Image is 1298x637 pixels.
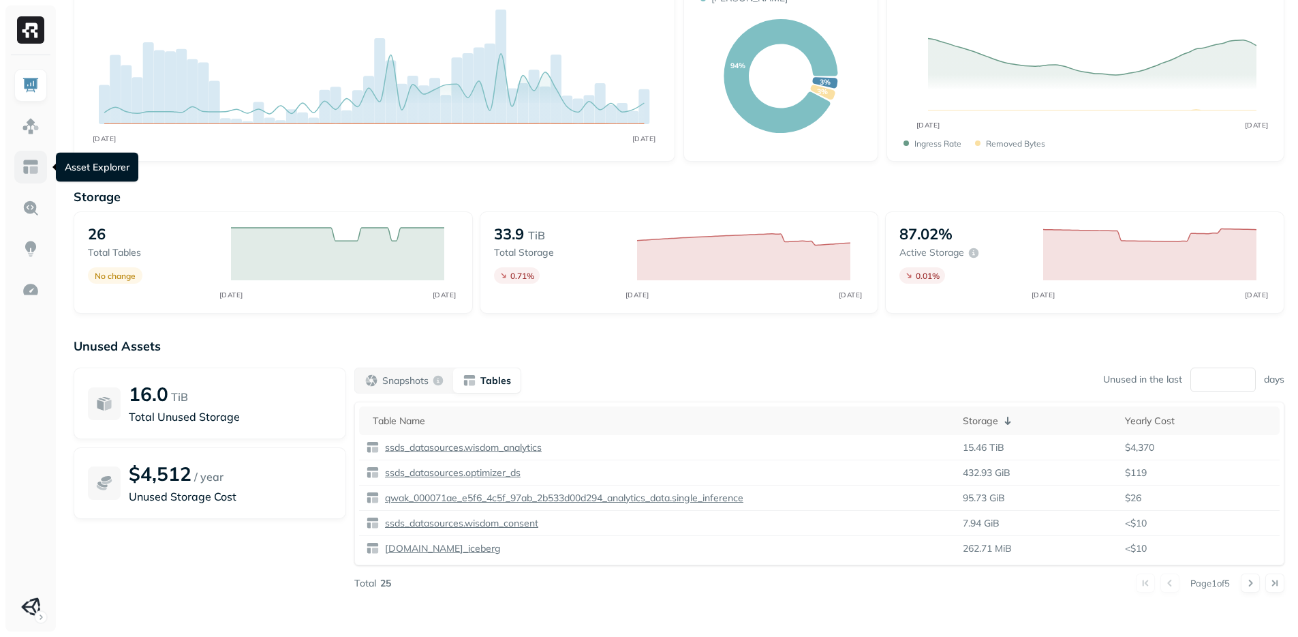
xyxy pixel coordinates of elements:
p: No change [95,271,136,281]
p: $119 [1125,466,1273,479]
tspan: [DATE] [838,291,862,299]
p: Total Unused Storage [129,409,332,425]
img: Insights [22,240,40,258]
text: 94% [730,61,745,70]
p: 262.71 MiB [963,542,1012,555]
p: 432.93 GiB [963,466,1010,479]
p: Storage [74,189,1284,205]
p: ssds_datasources.wisdom_analytics [382,441,542,454]
tspan: [DATE] [916,121,940,130]
p: <$10 [1125,542,1273,555]
p: 95.73 GiB [963,492,1005,505]
a: qwak_000071ae_e5f6_4c5f_97ab_2b533d00d294_analytics_data.single_inference [380,492,743,505]
tspan: [DATE] [433,291,457,299]
p: 15.46 TiB [963,441,1004,454]
tspan: [DATE] [93,134,117,143]
p: 87.02% [899,224,953,243]
tspan: [DATE] [632,134,656,143]
img: table [366,542,380,555]
p: Ingress Rate [914,138,961,149]
img: table [366,466,380,479]
img: table [366,491,380,505]
img: Assets [22,117,40,135]
a: ssds_datasources.wisdom_consent [380,517,538,530]
p: 26 [88,224,106,243]
p: Unused Storage Cost [129,488,332,505]
img: Ryft [17,16,44,44]
div: Yearly Cost [1125,415,1273,428]
p: Active storage [899,246,964,259]
p: <$10 [1125,517,1273,530]
p: Total [354,577,376,590]
p: ssds_datasources.optimizer_ds [382,466,521,479]
img: table [366,516,380,530]
p: 0.71 % [510,271,534,281]
p: $4,512 [129,462,191,486]
p: Removed bytes [986,138,1045,149]
p: Page 1 of 5 [1190,577,1230,589]
div: Asset Explorer [56,153,138,182]
tspan: [DATE] [625,291,649,299]
img: Unity [21,597,40,617]
p: 16.0 [129,382,168,406]
div: Table Name [373,415,949,428]
img: table [366,441,380,454]
p: TiB [528,227,545,243]
p: Total tables [88,246,217,259]
p: 25 [380,577,391,590]
p: Tables [480,374,511,387]
img: Dashboard [22,76,40,94]
text: 3% [819,77,830,87]
img: Asset Explorer [22,158,40,176]
p: $4,370 [1125,441,1273,454]
p: Total storage [494,246,623,259]
p: Unused Assets [74,338,1284,354]
text: 3% [817,87,828,96]
div: Storage [963,413,1111,429]
tspan: [DATE] [1244,121,1268,130]
p: 0.01 % [916,271,940,281]
p: $26 [1125,492,1273,505]
img: Query Explorer [22,199,40,217]
a: [DOMAIN_NAME]_iceberg [380,542,501,555]
p: / year [194,469,223,485]
p: 33.9 [494,224,524,243]
p: TiB [171,389,188,405]
tspan: [DATE] [1031,291,1055,299]
p: [DOMAIN_NAME]_iceberg [382,542,501,555]
p: days [1264,373,1284,386]
a: ssds_datasources.wisdom_analytics [380,441,542,454]
a: ssds_datasources.optimizer_ds [380,466,521,479]
p: ssds_datasources.wisdom_consent [382,517,538,530]
p: Unused in the last [1103,373,1182,386]
p: qwak_000071ae_e5f6_4c5f_97ab_2b533d00d294_analytics_data.single_inference [382,492,743,505]
tspan: [DATE] [1244,291,1268,299]
img: Optimization [22,281,40,299]
p: Snapshots [382,374,429,387]
p: 7.94 GiB [963,517,1000,530]
tspan: [DATE] [219,291,243,299]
